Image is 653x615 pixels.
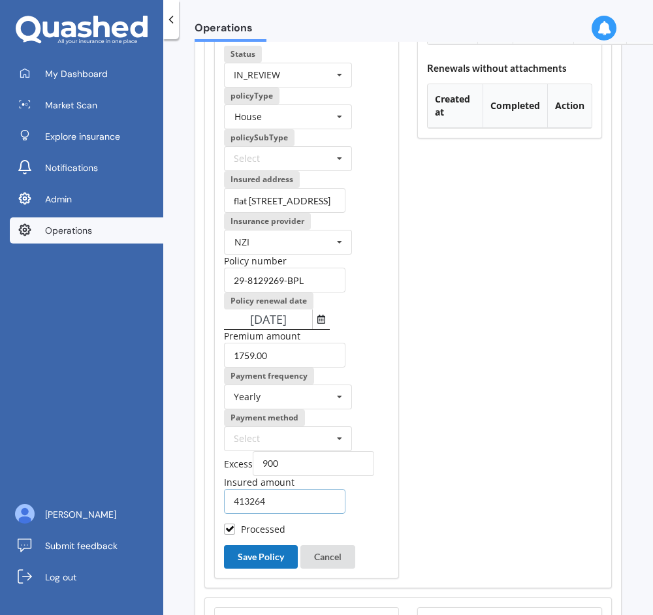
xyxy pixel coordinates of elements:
span: My Dashboard [45,67,108,80]
div: Select [234,154,260,163]
div: IN_REVIEW [234,71,280,80]
a: Submit feedback [10,533,163,559]
span: Submit feedback [45,539,118,552]
a: Market Scan [10,92,163,118]
span: Notifications [45,161,98,174]
a: Explore insurance [10,123,163,150]
div: Insurance provider [224,213,311,230]
div: policyType [224,87,279,104]
h4: Renewals without attachments [427,62,592,74]
th: Action [547,84,592,128]
img: ALV-UjU6YHOUIM1AGx_4vxbOkaOq-1eqc8a3URkVIJkc_iWYmQ98kTe7fc9QMVOBV43MoXmOPfWPN7JjnmUwLuIGKVePaQgPQ... [15,504,35,524]
label: Excess [224,457,253,469]
div: Insured address [224,171,300,188]
a: Operations [10,217,163,244]
label: Policy number [224,255,287,267]
div: Yearly [234,392,261,402]
label: Insured amount [224,476,295,488]
button: Save Policy [224,545,298,569]
a: [PERSON_NAME] [10,501,163,528]
span: [PERSON_NAME] [45,508,116,521]
span: Market Scan [45,99,97,112]
span: Operations [195,22,266,39]
span: Operations [45,224,92,237]
span: Log out [45,571,76,584]
th: Completed [483,84,547,128]
a: Notifications [10,155,163,181]
div: Payment frequency [224,368,314,385]
th: Created at [428,84,483,128]
a: My Dashboard [10,61,163,87]
a: Admin [10,186,163,212]
button: Select date [312,309,330,329]
a: Log out [10,564,163,590]
div: Status [224,46,262,63]
button: Cancel [300,545,355,569]
label: Premium amount [224,330,300,342]
input: Enter a location [224,188,345,213]
div: Policy renewal date [224,292,313,309]
div: Payment method [224,409,305,426]
div: policySubType [224,129,295,146]
div: House [234,112,262,121]
div: Select [234,434,260,443]
label: Processed [224,524,285,535]
span: Admin [45,193,72,206]
div: NZI [234,238,249,247]
span: Explore insurance [45,130,120,143]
